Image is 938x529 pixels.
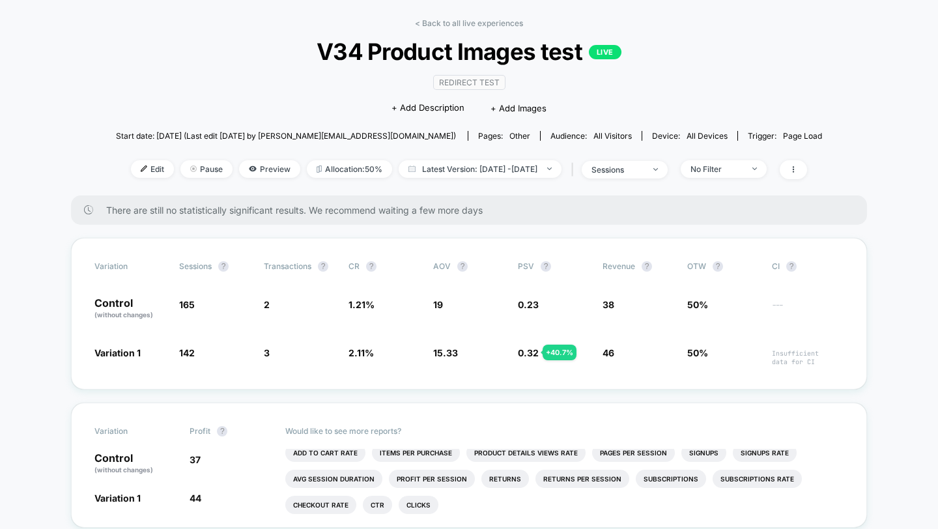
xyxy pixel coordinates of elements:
span: other [509,131,530,141]
li: Ctr [363,496,392,514]
span: Preview [239,160,300,178]
span: --- [772,301,844,320]
span: 46 [603,347,614,358]
img: end [653,168,658,171]
button: ? [217,426,227,436]
span: Redirect Test [433,75,505,90]
span: Variation 1 [94,347,141,358]
li: Signups [681,444,726,462]
span: 38 [603,299,614,310]
span: 2 [264,299,270,310]
span: Sessions [179,261,212,271]
span: all devices [687,131,728,141]
span: OTW [687,261,759,272]
img: calendar [408,165,416,172]
button: ? [318,261,328,272]
button: ? [541,261,551,272]
li: Clicks [399,496,438,514]
span: Start date: [DATE] (Last edit [DATE] by [PERSON_NAME][EMAIL_ADDRESS][DOMAIN_NAME]) [116,131,456,141]
span: (without changes) [94,311,153,319]
button: ? [642,261,652,272]
li: Checkout Rate [285,496,356,514]
li: Product Details Views Rate [466,444,586,462]
li: Signups Rate [733,444,797,462]
li: Profit Per Session [389,470,475,488]
span: + Add Images [490,103,547,113]
div: Pages: [478,131,530,141]
span: Pause [180,160,233,178]
li: Returns Per Session [535,470,629,488]
li: Returns [481,470,529,488]
li: Subscriptions [636,470,706,488]
span: V34 Product Images test [151,38,786,65]
span: Revenue [603,261,635,271]
button: ? [218,261,229,272]
span: There are still no statistically significant results. We recommend waiting a few more days [106,205,841,216]
span: | [568,160,582,179]
p: Control [94,453,177,475]
span: Insufficient data for CI [772,349,844,366]
button: ? [366,261,377,272]
button: ? [457,261,468,272]
p: Would like to see more reports? [285,426,844,436]
img: end [752,167,757,170]
span: Device: [642,131,737,141]
span: PSV [518,261,534,271]
span: Variation [94,261,166,272]
span: 0.32 [518,347,539,358]
button: ? [786,261,797,272]
span: 165 [179,299,195,310]
span: 1.21 % [348,299,375,310]
div: + 40.7 % [543,345,576,360]
span: Variation [94,426,166,436]
span: Allocation: 50% [307,160,392,178]
div: No Filter [690,164,743,174]
span: 0.23 [518,299,539,310]
span: CR [348,261,360,271]
span: Latest Version: [DATE] - [DATE] [399,160,561,178]
li: Subscriptions Rate [713,470,802,488]
span: 3 [264,347,270,358]
span: 142 [179,347,195,358]
span: 2.11 % [348,347,374,358]
img: edit [141,165,147,172]
span: + Add Description [391,102,464,115]
span: Edit [131,160,174,178]
span: Transactions [264,261,311,271]
span: 44 [190,493,201,504]
span: 50% [687,347,708,358]
a: < Back to all live experiences [415,18,523,28]
span: Variation 1 [94,493,141,504]
span: 19 [433,299,443,310]
span: (without changes) [94,466,153,474]
span: AOV [433,261,451,271]
span: Page Load [783,131,822,141]
img: end [547,167,552,170]
li: Avg Session Duration [285,470,382,488]
li: Pages Per Session [592,444,675,462]
img: end [190,165,197,172]
li: Items Per Purchase [372,444,460,462]
div: sessions [591,165,644,175]
span: 15.33 [433,347,458,358]
span: Profit [190,426,210,436]
span: CI [772,261,844,272]
span: All Visitors [593,131,632,141]
p: Control [94,298,166,320]
button: ? [713,261,723,272]
li: Add To Cart Rate [285,444,365,462]
div: Audience: [550,131,632,141]
img: rebalance [317,165,322,173]
span: 37 [190,454,201,465]
div: Trigger: [748,131,822,141]
p: LIVE [589,45,621,59]
span: 50% [687,299,708,310]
